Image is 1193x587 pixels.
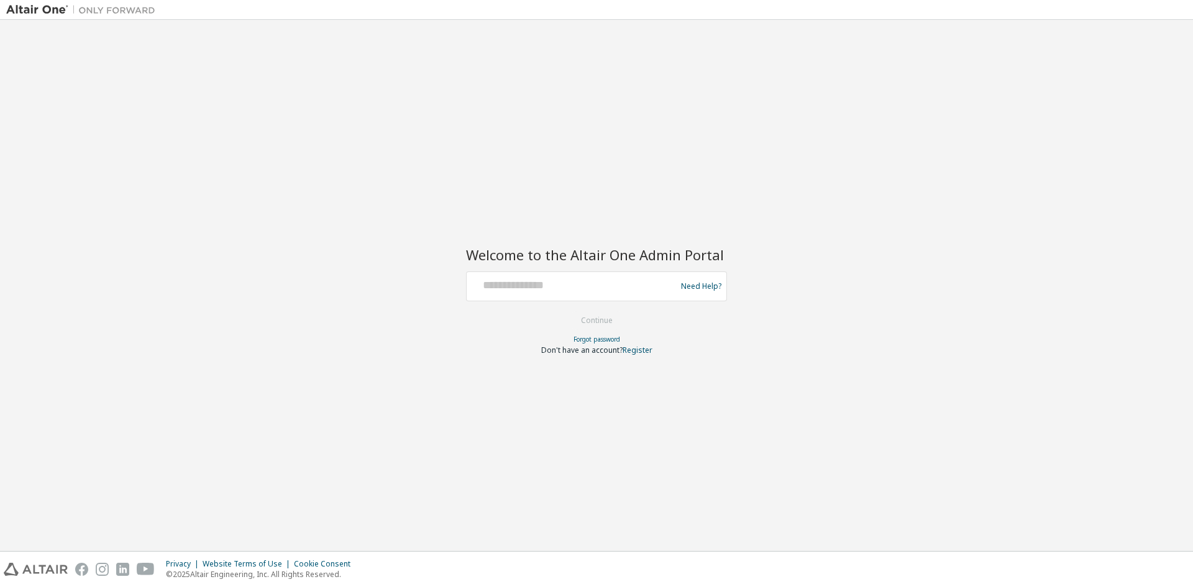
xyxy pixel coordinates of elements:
[623,345,652,355] a: Register
[166,559,203,569] div: Privacy
[116,563,129,576] img: linkedin.svg
[203,559,294,569] div: Website Terms of Use
[681,286,721,286] a: Need Help?
[137,563,155,576] img: youtube.svg
[466,246,727,263] h2: Welcome to the Altair One Admin Portal
[574,335,620,344] a: Forgot password
[166,569,358,580] p: © 2025 Altair Engineering, Inc. All Rights Reserved.
[75,563,88,576] img: facebook.svg
[294,559,358,569] div: Cookie Consent
[541,345,623,355] span: Don't have an account?
[6,4,162,16] img: Altair One
[96,563,109,576] img: instagram.svg
[4,563,68,576] img: altair_logo.svg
